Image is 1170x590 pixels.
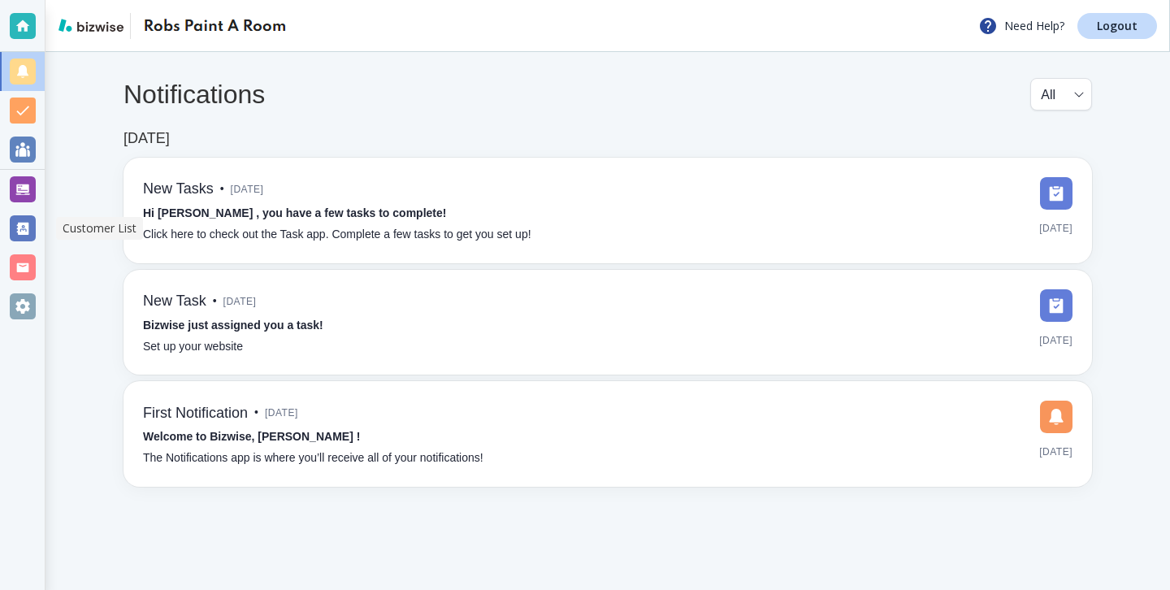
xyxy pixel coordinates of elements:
a: Logout [1077,13,1157,39]
span: [DATE] [223,289,257,314]
p: Need Help? [978,16,1064,36]
h4: Notifications [123,79,265,110]
p: Click here to check out the Task app. Complete a few tasks to get you set up! [143,226,531,244]
a: New Task•[DATE]Bizwise just assigned you a task!Set up your website[DATE] [123,270,1092,375]
img: DashboardSidebarTasks.svg [1040,289,1072,322]
p: The Notifications app is where you’ll receive all of your notifications! [143,449,483,467]
p: • [213,293,217,310]
p: Customer List [63,220,136,236]
img: DashboardSidebarTasks.svg [1040,177,1072,210]
span: [DATE] [1039,328,1072,353]
p: • [220,180,224,198]
strong: Hi [PERSON_NAME] , you have a few tasks to complete! [143,206,446,219]
p: • [254,404,258,422]
p: Logout [1097,20,1137,32]
img: Rob's Paint a Room [137,13,292,39]
p: Set up your website [143,338,243,356]
a: First Notification•[DATE]Welcome to Bizwise, [PERSON_NAME] !The Notifications app is where you’ll... [123,381,1092,487]
h6: New Tasks [143,180,214,198]
img: DashboardSidebarNotification.svg [1040,401,1072,433]
h6: New Task [143,293,206,310]
span: [DATE] [231,177,264,202]
h6: First Notification [143,405,248,423]
h6: [DATE] [123,130,170,148]
strong: Welcome to Bizwise, [PERSON_NAME] ! [143,430,360,443]
span: [DATE] [1039,216,1072,241]
span: [DATE] [1039,440,1072,464]
a: New Tasks•[DATE]Hi [PERSON_NAME] , you have a few tasks to complete!Click here to check out the T... [123,158,1092,263]
strong: Bizwise just assigned you a task! [143,319,323,332]
img: bizwise [58,19,123,32]
div: All [1041,79,1081,110]
span: [DATE] [265,401,298,425]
